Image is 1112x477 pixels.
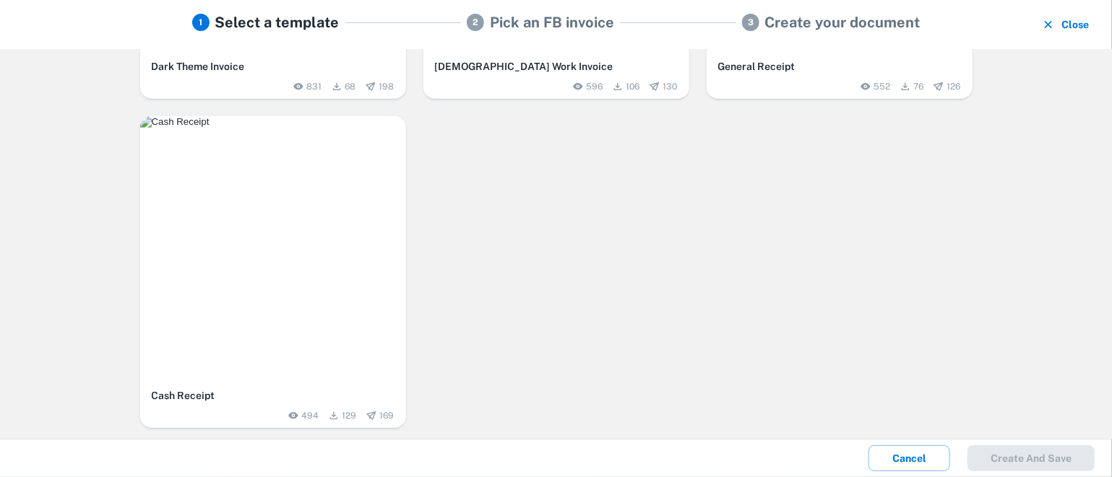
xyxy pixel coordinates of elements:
[663,80,678,93] span: 130
[473,17,478,27] text: 2
[626,80,640,93] span: 106
[587,80,603,93] span: 596
[199,17,202,27] text: 1
[342,409,357,422] span: 129
[379,80,395,93] span: 198
[302,409,319,422] span: 494
[152,58,395,74] h6: Dark Theme Invoice
[215,12,340,33] h5: Select a template
[435,58,678,74] h6: [DEMOGRAPHIC_DATA] Work Invoice
[947,80,961,93] span: 126
[874,80,891,93] span: 552
[748,17,754,27] text: 3
[1038,12,1095,38] button: Close
[140,116,406,428] button: Cash ReceiptCash Receipt494129169
[914,80,924,93] span: 76
[140,116,406,128] img: Cash Receipt
[345,80,356,93] span: 68
[490,12,614,33] h5: Pick an FB invoice
[869,445,950,471] button: Cancel
[380,409,395,422] span: 169
[718,58,961,74] h6: General Receipt
[307,80,322,93] span: 831
[152,388,395,403] h6: Cash Receipt
[765,12,921,33] h5: Create your document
